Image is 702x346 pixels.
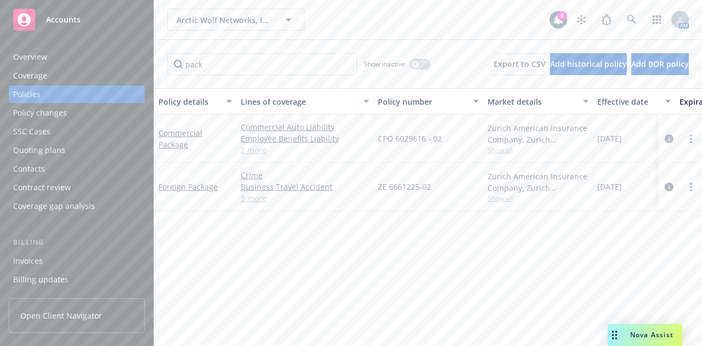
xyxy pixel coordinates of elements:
[13,141,65,159] div: Quoting plans
[494,53,546,75] button: Export to CSV
[13,252,43,270] div: Invoices
[596,9,618,31] a: Report a Bug
[9,48,145,66] a: Overview
[9,67,145,84] a: Coverage
[364,59,405,69] span: Show inactive
[663,180,676,194] a: circleInformation
[13,197,95,215] div: Coverage gap analysis
[663,132,676,145] a: circleInformation
[13,86,41,103] div: Policies
[373,88,483,115] button: Policy number
[20,310,102,321] span: Open Client Navigator
[494,59,546,69] span: Export to CSV
[608,324,682,346] button: Nova Assist
[167,9,304,31] button: Arctic Wolf Networks, Inc.
[167,53,357,75] input: Filter by keyword...
[9,123,145,140] a: SSC Cases
[13,104,67,122] div: Policy changes
[241,133,369,144] a: Employee Benefits Liability
[158,181,218,192] a: Foreign Package
[9,104,145,122] a: Policy changes
[241,121,369,133] a: Commercial Auto Liability
[13,271,69,288] div: Billing updates
[378,133,442,144] span: CPO 6029616 - 02
[13,123,50,140] div: SSC Cases
[593,88,675,115] button: Effective date
[684,180,698,194] a: more
[241,181,369,192] a: Business Travel Accident
[13,48,47,66] div: Overview
[483,88,593,115] button: Market details
[608,324,621,346] div: Drag to move
[488,194,588,203] span: Show all
[550,53,627,75] button: Add historical policy
[241,169,369,181] a: Crime
[241,192,369,204] a: 5 more
[378,96,467,107] div: Policy number
[158,96,220,107] div: Policy details
[646,9,668,31] a: Switch app
[158,128,202,150] a: Commercial Package
[177,14,271,26] span: Arctic Wolf Networks, Inc.
[9,86,145,103] a: Policies
[488,171,588,194] div: Zurich American Insurance Company, Zurich Insurance Group
[597,181,622,192] span: [DATE]
[488,145,588,155] span: Show all
[241,96,357,107] div: Lines of coverage
[9,197,145,215] a: Coverage gap analysis
[9,179,145,196] a: Contract review
[9,4,145,35] a: Accounts
[630,330,673,339] span: Nova Assist
[557,11,567,21] div: 6
[46,15,81,24] span: Accounts
[9,252,145,270] a: Invoices
[621,9,643,31] a: Search
[597,96,659,107] div: Effective date
[488,96,576,107] div: Market details
[241,144,369,156] a: 2 more
[9,141,145,159] a: Quoting plans
[9,271,145,288] a: Billing updates
[13,179,71,196] div: Contract review
[631,59,689,69] span: Add BOR policy
[378,181,431,192] span: ZE 6661225-02
[9,237,145,248] div: Billing
[154,88,236,115] button: Policy details
[13,160,45,178] div: Contacts
[488,122,588,145] div: Zurich American Insurance Company, Zurich Insurance Group
[236,88,373,115] button: Lines of coverage
[9,160,145,178] a: Contacts
[13,67,47,84] div: Coverage
[550,59,627,69] span: Add historical policy
[570,9,592,31] a: Stop snowing
[684,132,698,145] a: more
[631,53,689,75] button: Add BOR policy
[597,133,622,144] span: [DATE]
